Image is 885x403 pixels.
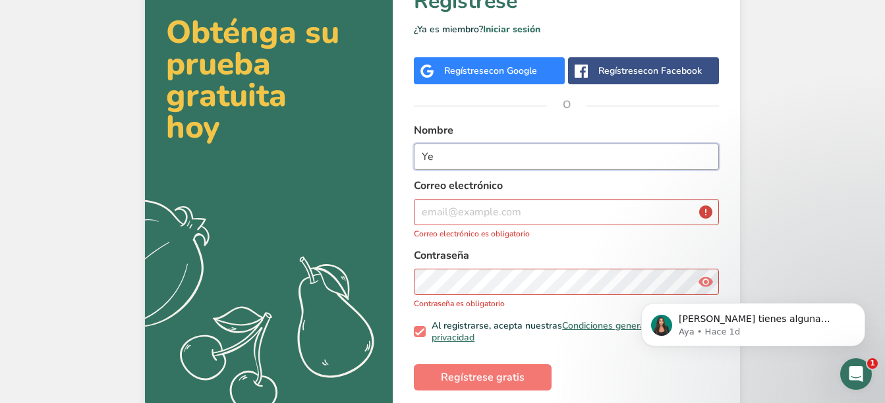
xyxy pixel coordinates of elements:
[840,358,872,390] iframe: Intercom live chat
[432,319,706,344] a: Política de privacidad
[414,228,719,240] p: Correo electrónico es obligatorio
[444,64,537,78] div: Regístrese
[547,85,586,124] span: O
[414,364,552,390] button: Regístrese gratis
[414,22,719,36] p: ¿Ya es miembro?
[867,358,878,369] span: 1
[562,319,658,332] a: Condiciones generales
[166,16,372,143] h2: Obténga su prueba gratuita hoy
[489,65,537,77] span: con Google
[426,320,714,343] span: Al registrarse, acepta nuestras y
[414,144,719,170] input: John Doe
[414,178,719,194] label: Correo electrónico
[414,122,719,138] label: Nombre
[598,64,702,78] div: Regístrese
[414,298,719,309] p: Contraseña es obligatorio
[414,199,719,225] input: email@example.com
[643,65,702,77] span: con Facebook
[414,248,719,263] label: Contraseña
[621,275,885,367] iframe: Intercom notifications mensaje
[483,23,540,36] a: Iniciar sesión
[441,369,525,385] span: Regístrese gratis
